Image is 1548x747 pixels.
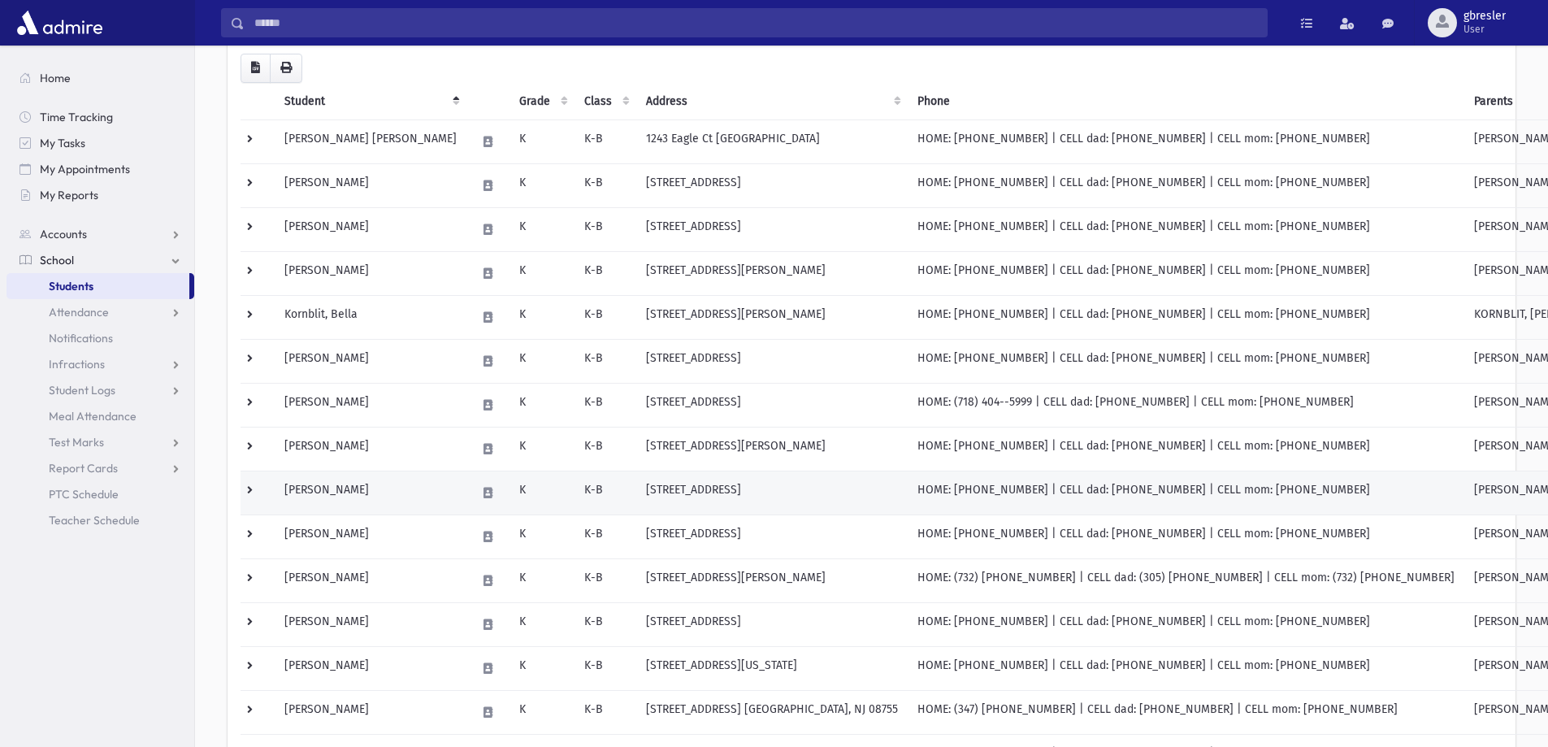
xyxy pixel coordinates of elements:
[575,515,636,558] td: K-B
[7,221,194,247] a: Accounts
[636,295,908,339] td: [STREET_ADDRESS][PERSON_NAME]
[7,182,194,208] a: My Reports
[49,279,93,293] span: Students
[275,295,466,339] td: Kornblit, Bella
[575,119,636,163] td: K-B
[40,136,85,150] span: My Tasks
[275,207,466,251] td: [PERSON_NAME]
[636,339,908,383] td: [STREET_ADDRESS]
[275,515,466,558] td: [PERSON_NAME]
[275,558,466,602] td: [PERSON_NAME]
[13,7,106,39] img: AdmirePro
[275,383,466,427] td: [PERSON_NAME]
[509,646,575,690] td: K
[275,251,466,295] td: [PERSON_NAME]
[509,558,575,602] td: K
[575,471,636,515] td: K-B
[908,427,1464,471] td: HOME: [PHONE_NUMBER] | CELL dad: [PHONE_NUMBER] | CELL mom: [PHONE_NUMBER]
[275,163,466,207] td: [PERSON_NAME]
[1463,23,1506,36] span: User
[275,471,466,515] td: [PERSON_NAME]
[40,227,87,241] span: Accounts
[575,83,636,120] th: Class: activate to sort column ascending
[49,409,137,423] span: Meal Attendance
[908,646,1464,690] td: HOME: [PHONE_NUMBER] | CELL dad: [PHONE_NUMBER] | CELL mom: [PHONE_NUMBER]
[40,162,130,176] span: My Appointments
[636,83,908,120] th: Address: activate to sort column ascending
[275,602,466,646] td: [PERSON_NAME]
[575,558,636,602] td: K-B
[275,339,466,383] td: [PERSON_NAME]
[49,435,104,450] span: Test Marks
[636,427,908,471] td: [STREET_ADDRESS][PERSON_NAME]
[7,455,194,481] a: Report Cards
[275,119,466,163] td: [PERSON_NAME] [PERSON_NAME]
[509,602,575,646] td: K
[575,339,636,383] td: K-B
[7,507,194,533] a: Teacher Schedule
[509,163,575,207] td: K
[509,119,575,163] td: K
[908,602,1464,646] td: HOME: [PHONE_NUMBER] | CELL dad: [PHONE_NUMBER] | CELL mom: [PHONE_NUMBER]
[49,357,105,371] span: Infractions
[509,339,575,383] td: K
[636,690,908,734] td: [STREET_ADDRESS] [GEOGRAPHIC_DATA], NJ 08755
[908,251,1464,295] td: HOME: [PHONE_NUMBER] | CELL dad: [PHONE_NUMBER] | CELL mom: [PHONE_NUMBER]
[908,119,1464,163] td: HOME: [PHONE_NUMBER] | CELL dad: [PHONE_NUMBER] | CELL mom: [PHONE_NUMBER]
[575,251,636,295] td: K-B
[49,383,115,397] span: Student Logs
[908,83,1464,120] th: Phone
[275,427,466,471] td: [PERSON_NAME]
[575,646,636,690] td: K-B
[241,54,271,83] button: CSV
[7,299,194,325] a: Attendance
[509,251,575,295] td: K
[49,461,118,476] span: Report Cards
[509,471,575,515] td: K
[509,427,575,471] td: K
[7,481,194,507] a: PTC Schedule
[636,383,908,427] td: [STREET_ADDRESS]
[49,487,119,502] span: PTC Schedule
[575,690,636,734] td: K-B
[7,156,194,182] a: My Appointments
[7,377,194,403] a: Student Logs
[40,188,98,202] span: My Reports
[7,273,189,299] a: Students
[7,104,194,130] a: Time Tracking
[245,8,1267,37] input: Search
[908,471,1464,515] td: HOME: [PHONE_NUMBER] | CELL dad: [PHONE_NUMBER] | CELL mom: [PHONE_NUMBER]
[1463,10,1506,23] span: gbresler
[7,130,194,156] a: My Tasks
[49,513,140,528] span: Teacher Schedule
[575,207,636,251] td: K-B
[908,558,1464,602] td: HOME: (732) [PHONE_NUMBER] | CELL dad: (305) [PHONE_NUMBER] | CELL mom: (732) [PHONE_NUMBER]
[636,515,908,558] td: [STREET_ADDRESS]
[908,690,1464,734] td: HOME: (347) [PHONE_NUMBER] | CELL dad: [PHONE_NUMBER] | CELL mom: [PHONE_NUMBER]
[7,325,194,351] a: Notifications
[575,295,636,339] td: K-B
[49,305,109,319] span: Attendance
[636,119,908,163] td: 1243 Eagle Ct [GEOGRAPHIC_DATA]
[908,339,1464,383] td: HOME: [PHONE_NUMBER] | CELL dad: [PHONE_NUMBER] | CELL mom: [PHONE_NUMBER]
[509,207,575,251] td: K
[575,602,636,646] td: K-B
[509,295,575,339] td: K
[40,253,74,267] span: School
[636,163,908,207] td: [STREET_ADDRESS]
[7,247,194,273] a: School
[575,163,636,207] td: K-B
[275,690,466,734] td: [PERSON_NAME]
[509,515,575,558] td: K
[575,427,636,471] td: K-B
[636,207,908,251] td: [STREET_ADDRESS]
[275,646,466,690] td: [PERSON_NAME]
[636,251,908,295] td: [STREET_ADDRESS][PERSON_NAME]
[636,558,908,602] td: [STREET_ADDRESS][PERSON_NAME]
[509,83,575,120] th: Grade: activate to sort column ascending
[40,110,113,124] span: Time Tracking
[275,83,466,120] th: Student: activate to sort column descending
[7,351,194,377] a: Infractions
[509,690,575,734] td: K
[908,295,1464,339] td: HOME: [PHONE_NUMBER] | CELL dad: [PHONE_NUMBER] | CELL mom: [PHONE_NUMBER]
